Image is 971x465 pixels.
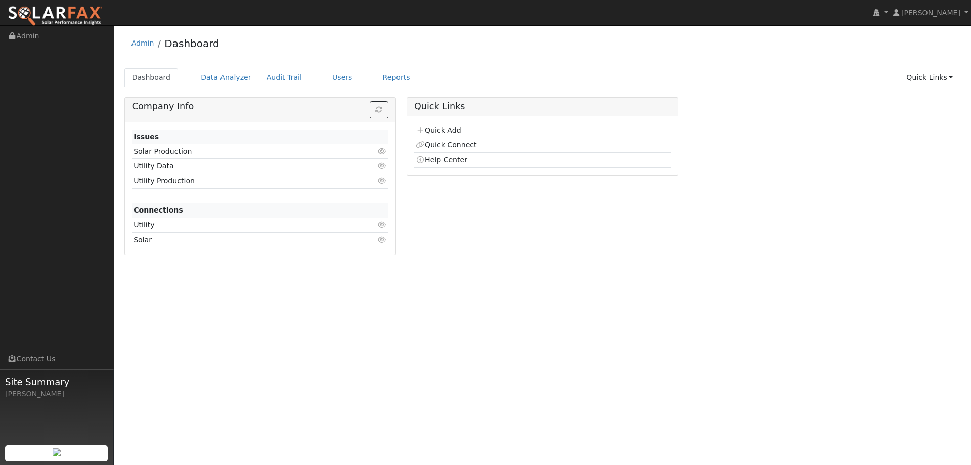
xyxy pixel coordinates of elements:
img: SolarFax [8,6,103,27]
i: Click to view [378,177,387,184]
a: Audit Trail [259,68,310,87]
i: Click to view [378,236,387,243]
a: Quick Links [899,68,960,87]
h5: Quick Links [414,101,671,112]
div: [PERSON_NAME] [5,389,108,399]
td: Utility Production [132,174,347,188]
a: Dashboard [164,37,219,50]
span: [PERSON_NAME] [901,9,960,17]
a: Reports [375,68,418,87]
a: Quick Add [416,126,461,134]
img: retrieve [53,448,61,456]
i: Click to view [378,148,387,155]
a: Data Analyzer [193,68,259,87]
td: Solar Production [132,144,347,159]
a: Users [325,68,360,87]
td: Utility Data [132,159,347,174]
strong: Connections [134,206,183,214]
i: Click to view [378,162,387,170]
a: Help Center [416,156,467,164]
strong: Issues [134,133,159,141]
span: Site Summary [5,375,108,389]
a: Dashboard [124,68,179,87]
h5: Company Info [132,101,388,112]
td: Solar [132,233,347,247]
a: Admin [131,39,154,47]
td: Utility [132,218,347,232]
i: Click to view [378,221,387,228]
a: Quick Connect [416,141,476,149]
